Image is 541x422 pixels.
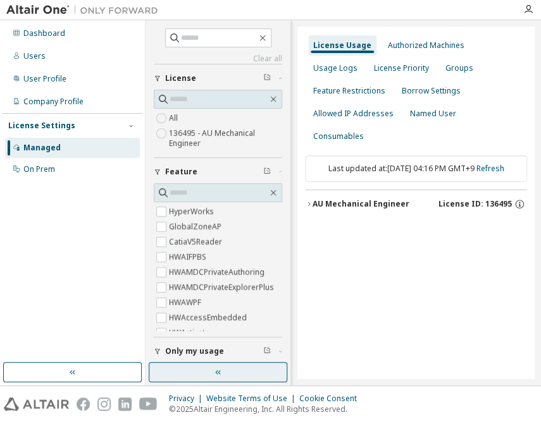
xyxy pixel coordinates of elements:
div: Authorized Machines [388,40,464,51]
img: youtube.svg [139,397,158,411]
label: HyperWorks [169,204,216,219]
div: Users [23,51,46,61]
div: Consumables [313,131,364,142]
div: License Priority [374,63,429,73]
span: License ID: 136495 [438,199,512,209]
label: HWAMDCPrivateAuthoring [169,265,267,280]
span: Clear filter [263,73,271,83]
label: HWActivate [169,325,212,341]
img: Altair One [6,4,165,16]
span: Feature [165,167,197,177]
label: HWAMDCPrivateExplorerPlus [169,280,277,295]
div: Named User [410,109,456,119]
div: User Profile [23,74,66,84]
div: Borrow Settings [402,86,461,96]
span: License [165,73,196,83]
div: Allowed IP Addresses [313,109,394,119]
div: On Prem [23,164,55,174]
label: 136495 - AU Mechanical Engineer [169,126,282,151]
img: linkedin.svg [118,397,132,411]
label: HWAccessEmbedded [169,310,249,325]
div: Dashboard [23,28,65,39]
div: Website Terms of Use [206,394,299,404]
label: All [169,111,180,126]
button: AU Mechanical EngineerLicense ID: 136495 [305,190,527,218]
a: Clear all [154,54,282,64]
span: Clear filter [263,346,271,356]
label: GlobalZoneAP [169,219,224,234]
div: Last updated at: [DATE] 04:16 PM GMT+9 [305,155,527,182]
div: Feature Restrictions [313,86,385,96]
div: License Settings [8,121,75,131]
div: Managed [23,143,61,153]
label: HWAWPF [169,295,204,310]
div: License Usage [313,40,371,51]
label: CatiaV5Reader [169,234,225,250]
button: License [154,64,282,92]
span: Clear filter [263,167,271,177]
p: © 2025 Altair Engineering, Inc. All Rights Reserved. [169,404,364,414]
button: Feature [154,158,282,186]
img: instagram.svg [97,397,111,411]
div: Groups [445,63,473,73]
img: altair_logo.svg [4,397,69,411]
label: HWAIFPBS [169,250,209,265]
div: Cookie Consent [299,394,364,404]
div: Privacy [169,394,206,404]
a: Refresh [476,163,504,174]
button: Only my usage [154,337,282,365]
div: AU Mechanical Engineer [313,199,409,209]
div: Company Profile [23,97,84,107]
img: facebook.svg [77,397,90,411]
span: Only my usage [165,346,224,356]
div: Usage Logs [313,63,358,73]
